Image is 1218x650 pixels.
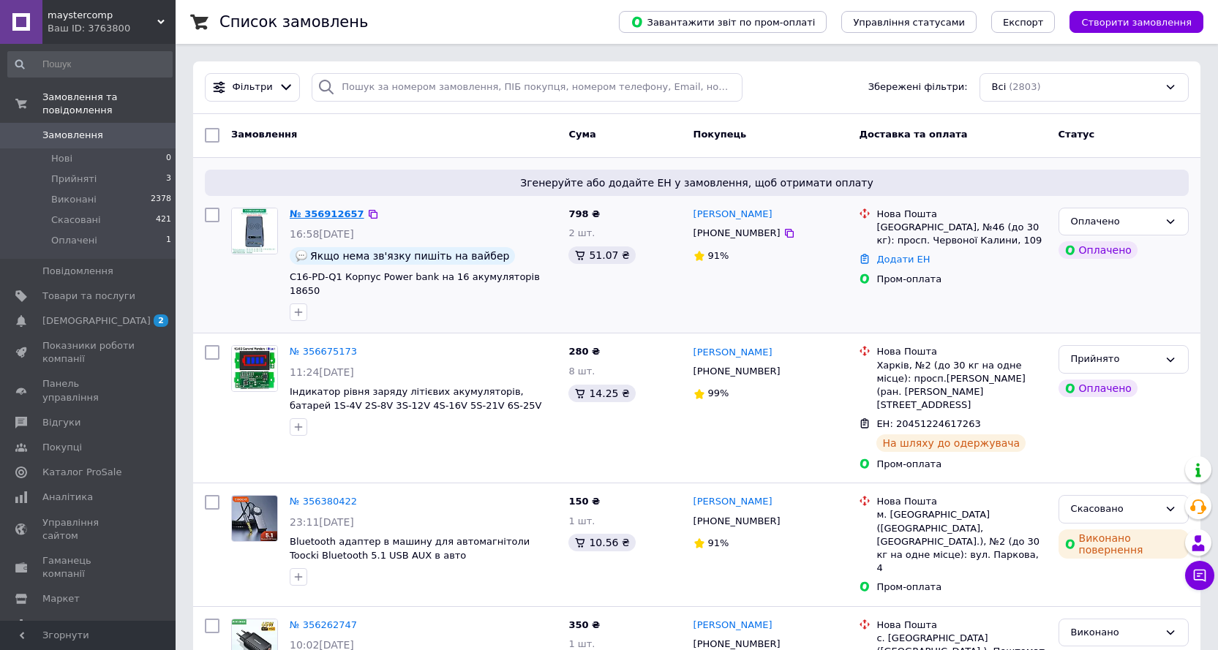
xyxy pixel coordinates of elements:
span: Доставка та оплата [859,129,967,140]
a: Створити замовлення [1055,16,1203,27]
span: 16:58[DATE] [290,228,354,240]
span: Фільтри [233,80,273,94]
span: maystercomp [48,9,157,22]
a: [PERSON_NAME] [693,619,772,632]
a: Індикатор рівня заряду літієвих акумуляторів, батарей 1S-4V 2S-8V 3S-12V 4S-16V 5S-21V 6S-25V 7S-... [290,386,541,424]
span: 150 ₴ [568,496,600,507]
div: Нова Пошта [876,208,1046,221]
span: Показники роботи компанії [42,339,135,366]
a: № 356675173 [290,346,357,357]
div: 10.56 ₴ [568,534,635,551]
span: Виконані [51,193,97,206]
a: Фото товару [231,495,278,542]
span: Покупець [693,129,747,140]
div: Пром-оплата [876,581,1046,594]
span: Маркет [42,592,80,605]
img: Фото товару [232,496,277,541]
div: Харків, №2 (до 30 кг на одне місце): просп.[PERSON_NAME] (ран. [PERSON_NAME][STREET_ADDRESS] [876,359,1046,412]
span: Створити замовлення [1081,17,1192,28]
div: Пром-оплата [876,458,1046,471]
input: Пошук за номером замовлення, ПІБ покупця, номером телефону, Email, номером накладної [312,73,743,102]
span: Каталог ProSale [42,466,121,479]
span: 8 шт. [568,366,595,377]
span: Покупці [42,441,82,454]
span: 1 шт. [568,515,595,526]
span: 99% [708,388,729,398]
span: Управління статусами [853,17,965,28]
div: Оплачено [1059,241,1138,259]
span: Повідомлення [42,265,113,278]
button: Створити замовлення [1069,11,1203,33]
span: Налаштування [42,618,117,631]
span: Замовлення [231,129,297,140]
div: На шляху до одержувача [876,434,1026,452]
div: Виконано [1071,625,1159,640]
span: Якщо нема зв'язку пишіть на вайбер [310,250,509,262]
div: [GEOGRAPHIC_DATA], №46 (до 30 кг): просп. Червоної Калини, 109 [876,221,1046,247]
img: Фото товару [232,208,277,254]
div: Нова Пошта [876,345,1046,358]
a: Фото товару [231,208,278,254]
div: Прийнято [1071,352,1159,367]
span: Оплачені [51,234,97,247]
span: Аналітика [42,491,93,504]
span: Згенеруйте або додайте ЕН у замовлення, щоб отримати оплату [211,175,1183,190]
button: Експорт [991,11,1056,33]
div: Нова Пошта [876,619,1046,632]
div: м. [GEOGRAPHIC_DATA] ([GEOGRAPHIC_DATA], [GEOGRAPHIC_DATA].), №2 (до 30 кг на одне місце): вул. П... [876,508,1046,575]
span: Замовлення [42,129,103,142]
span: Прийняті [51,173,97,186]
img: :speech_balloon: [296,250,307,262]
span: Скасовані [51,213,101,227]
span: Товари та послуги [42,290,135,303]
span: 23:11[DATE] [290,516,354,528]
div: [PHONE_NUMBER] [691,512,783,531]
span: (2803) [1009,81,1040,92]
button: Завантажити звіт по пром-оплаті [619,11,827,33]
span: 350 ₴ [568,619,600,630]
span: 2 [154,314,168,327]
a: Bluetooth адаптер в машину для автомагнітоли Toocki Bluetooth 5.1 USB AUX в авто [290,536,530,561]
span: Управління сайтом [42,516,135,543]
span: 1 шт. [568,638,595,649]
div: Оплачено [1059,379,1138,397]
a: [PERSON_NAME] [693,208,772,222]
div: Ваш ID: 3763800 [48,22,176,35]
div: Оплачено [1071,214,1159,230]
span: 3 [166,173,171,186]
span: Завантажити звіт по пром-оплаті [631,15,815,29]
input: Пошук [7,51,173,78]
span: 421 [156,213,171,227]
a: № 356912657 [290,208,364,219]
span: Експорт [1003,17,1044,28]
span: [DEMOGRAPHIC_DATA] [42,314,151,328]
span: Збережені фільтри: [868,80,968,94]
button: Управління статусами [841,11,977,33]
a: Фото товару [231,345,278,392]
div: Пром-оплата [876,273,1046,286]
div: Нова Пошта [876,495,1046,508]
div: [PHONE_NUMBER] [691,362,783,381]
span: Всі [992,80,1007,94]
span: 0 [166,152,171,165]
a: № 356380422 [290,496,357,507]
div: Виконано повернення [1059,529,1189,559]
a: [PERSON_NAME] [693,346,772,360]
span: Нові [51,152,72,165]
span: 11:24[DATE] [290,366,354,378]
span: Відгуки [42,416,80,429]
span: 91% [708,250,729,261]
span: 1 [166,234,171,247]
span: 280 ₴ [568,346,600,357]
span: Гаманець компанії [42,554,135,581]
div: 51.07 ₴ [568,246,635,264]
a: № 356262747 [290,619,357,630]
h1: Список замовлень [219,13,368,31]
button: Чат з покупцем [1185,561,1214,590]
img: Фото товару [232,346,277,391]
a: Додати ЕН [876,254,930,265]
a: C16-PD-Q1 Корпус Power bank на 16 акумуляторів 18650 [290,271,540,296]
